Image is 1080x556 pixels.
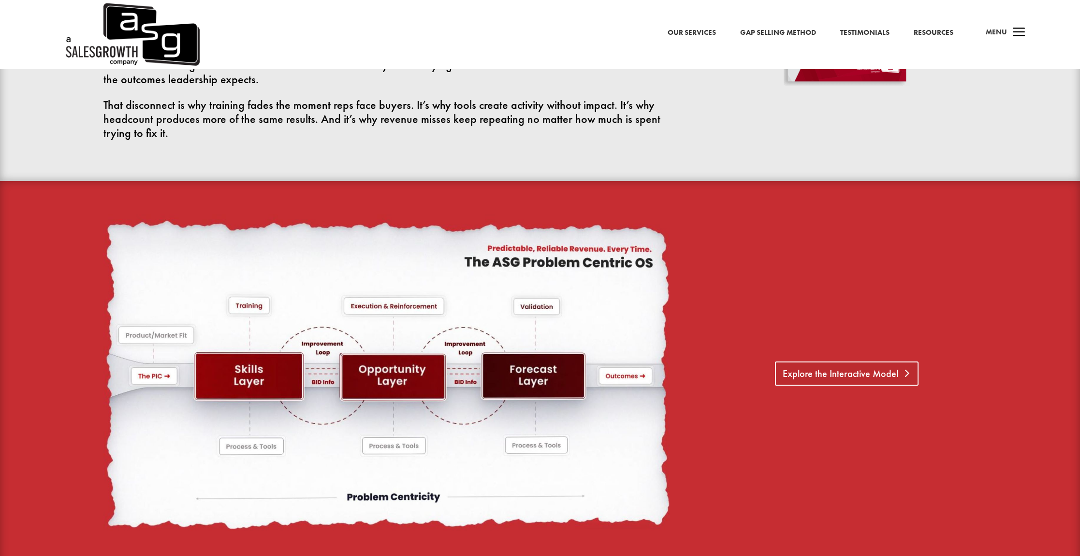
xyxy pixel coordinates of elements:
a: Our Services [668,27,716,39]
a: Explore the Interactive Model [775,361,919,386]
p: That disconnect is why training fades the moment reps face buyers. It’s why tools create activity... [103,98,669,140]
a: Gap Selling Method [740,27,816,39]
span: Menu [986,27,1007,37]
p: Because every fix operates in isolation. Training makes sense on its own. Tools add value in a na... [103,45,669,98]
a: Resources [914,27,953,39]
img: OS Background [103,214,669,533]
span: a [1009,23,1029,43]
a: Testimonials [840,27,890,39]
